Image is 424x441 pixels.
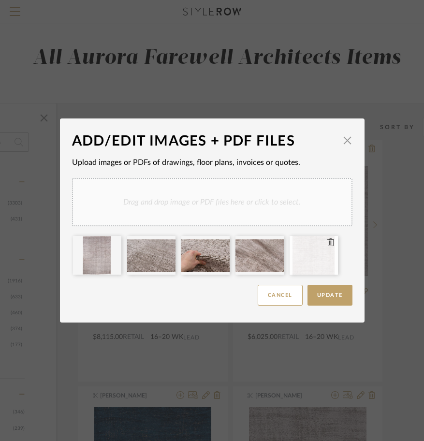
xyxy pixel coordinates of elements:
button: Cancel [258,285,303,306]
div: ADD/EDIT IMAGES + PDF FILES [72,131,338,152]
span: Update [317,293,343,298]
button: Close [338,131,357,150]
button: Update [307,285,352,306]
div: Upload images or PDFs of drawings, floor plans, invoices or quotes. [72,157,352,168]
